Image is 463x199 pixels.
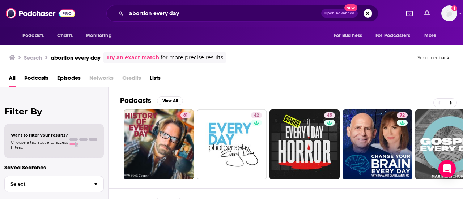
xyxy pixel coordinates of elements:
span: More [424,31,437,41]
a: 45 [324,112,335,118]
a: 72 [343,109,413,179]
img: Podchaser - Follow, Share and Rate Podcasts [6,7,75,20]
button: Open AdvancedNew [321,9,358,18]
a: 42 [197,109,267,179]
img: User Profile [441,5,457,21]
button: Select [4,176,104,192]
span: Podcasts [22,31,44,41]
a: All [9,72,16,87]
h2: Podcasts [120,96,151,105]
span: Want to filter your results? [11,133,68,138]
span: Networks [89,72,114,87]
a: Show notifications dropdown [421,7,433,20]
span: New [344,4,357,11]
span: 42 [254,112,259,119]
a: Podcasts [24,72,48,87]
h3: Search [24,54,42,61]
p: Saved Searches [4,164,104,171]
span: 45 [327,112,332,119]
span: Credits [122,72,141,87]
span: Logged in as AtriaBooks [441,5,457,21]
input: Search podcasts, credits, & more... [126,8,321,19]
button: Show profile menu [441,5,457,21]
span: Select [5,182,88,186]
svg: Add a profile image [451,5,457,11]
a: 61 [180,112,191,118]
span: 72 [400,112,405,119]
button: open menu [328,29,371,43]
span: Open Advanced [324,12,354,15]
div: Search podcasts, credits, & more... [106,5,378,22]
button: View All [157,96,183,105]
button: open menu [81,29,121,43]
a: Charts [52,29,77,43]
h3: abortion every day [51,54,101,61]
a: 42 [251,112,262,118]
button: open menu [419,29,446,43]
a: 61 [124,109,194,179]
button: open menu [17,29,53,43]
span: For Podcasters [375,31,410,41]
h2: Filter By [4,106,104,117]
button: Send feedback [415,55,451,61]
span: Monitoring [86,31,111,41]
a: PodcastsView All [120,96,183,105]
a: Lists [150,72,161,87]
span: for more precise results [161,53,223,62]
a: Try an exact match [106,53,159,62]
a: Show notifications dropdown [403,7,416,20]
div: Open Intercom Messenger [438,160,456,177]
span: Charts [57,31,73,41]
span: Choose a tab above to access filters. [11,140,68,150]
span: 61 [183,112,188,119]
a: 72 [397,112,408,118]
span: For Business [334,31,362,41]
a: Episodes [57,72,81,87]
a: 45 [269,109,340,179]
button: open menu [371,29,421,43]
